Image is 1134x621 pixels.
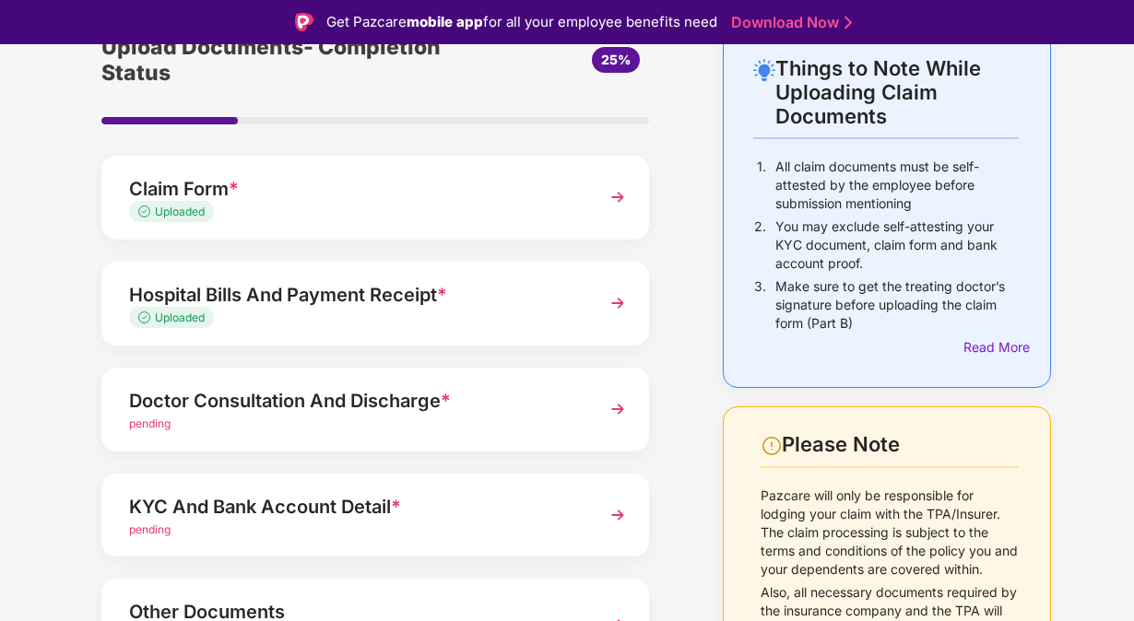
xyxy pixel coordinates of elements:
div: Things to Note While Uploading Claim Documents [775,56,1019,128]
img: Logo [295,13,313,31]
a: Download Now [731,13,846,32]
p: 2. [754,217,766,273]
img: svg+xml;base64,PHN2ZyBpZD0iTmV4dCIgeG1sbnM9Imh0dHA6Ly93d3cudzMub3JnLzIwMDAvc3ZnIiB3aWR0aD0iMzYiIG... [601,498,634,532]
span: Uploaded [155,310,205,324]
span: pending [129,522,171,536]
div: Get Pazcare for all your employee benefits need [326,11,717,33]
div: Read More [963,337,1019,357]
div: Upload Documents- Completion Status [101,30,467,89]
img: svg+xml;base64,PHN2ZyB4bWxucz0iaHR0cDovL3d3dy53My5vcmcvMjAwMC9zdmciIHdpZHRoPSIxMy4zMzMiIGhlaWdodD... [138,205,155,217]
div: Please Note [782,432,1019,457]
p: 1. [757,158,766,213]
span: Uploaded [155,205,205,218]
strong: mobile app [407,13,483,30]
div: KYC And Bank Account Detail [129,492,580,521]
div: Claim Form [129,174,580,204]
p: Pazcare will only be responsible for lodging your claim with the TPA/Insurer. The claim processin... [761,486,1019,579]
p: 3. [754,277,766,333]
img: svg+xml;base64,PHN2ZyBpZD0iTmV4dCIgeG1sbnM9Imh0dHA6Ly93d3cudzMub3JnLzIwMDAvc3ZnIiB3aWR0aD0iMzYiIG... [601,181,634,214]
p: All claim documents must be self-attested by the employee before submission mentioning [775,158,1019,213]
img: svg+xml;base64,PHN2ZyBpZD0iV2FybmluZ18tXzI0eDI0IiBkYXRhLW5hbWU9Ildhcm5pbmcgLSAyNHgyNCIgeG1sbnM9Im... [761,435,783,457]
img: svg+xml;base64,PHN2ZyB4bWxucz0iaHR0cDovL3d3dy53My5vcmcvMjAwMC9zdmciIHdpZHRoPSIyNC4wOTMiIGhlaWdodD... [753,59,775,81]
p: Make sure to get the treating doctor’s signature before uploading the claim form (Part B) [775,277,1019,333]
img: svg+xml;base64,PHN2ZyBpZD0iTmV4dCIgeG1sbnM9Imh0dHA6Ly93d3cudzMub3JnLzIwMDAvc3ZnIiB3aWR0aD0iMzYiIG... [601,287,634,320]
img: Stroke [845,13,852,32]
img: svg+xml;base64,PHN2ZyBpZD0iTmV4dCIgeG1sbnM9Imh0dHA6Ly93d3cudzMub3JnLzIwMDAvc3ZnIiB3aWR0aD0iMzYiIG... [601,393,634,426]
p: You may exclude self-attesting your KYC document, claim form and bank account proof. [775,217,1019,273]
img: svg+xml;base64,PHN2ZyB4bWxucz0iaHR0cDovL3d3dy53My5vcmcvMjAwMC9zdmciIHdpZHRoPSIxMy4zMzMiIGhlaWdodD... [138,311,155,323]
span: pending [129,416,171,430]
div: Hospital Bills And Payment Receipt [129,280,580,310]
div: Doctor Consultation And Discharge [129,386,580,416]
span: 25% [601,52,631,67]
